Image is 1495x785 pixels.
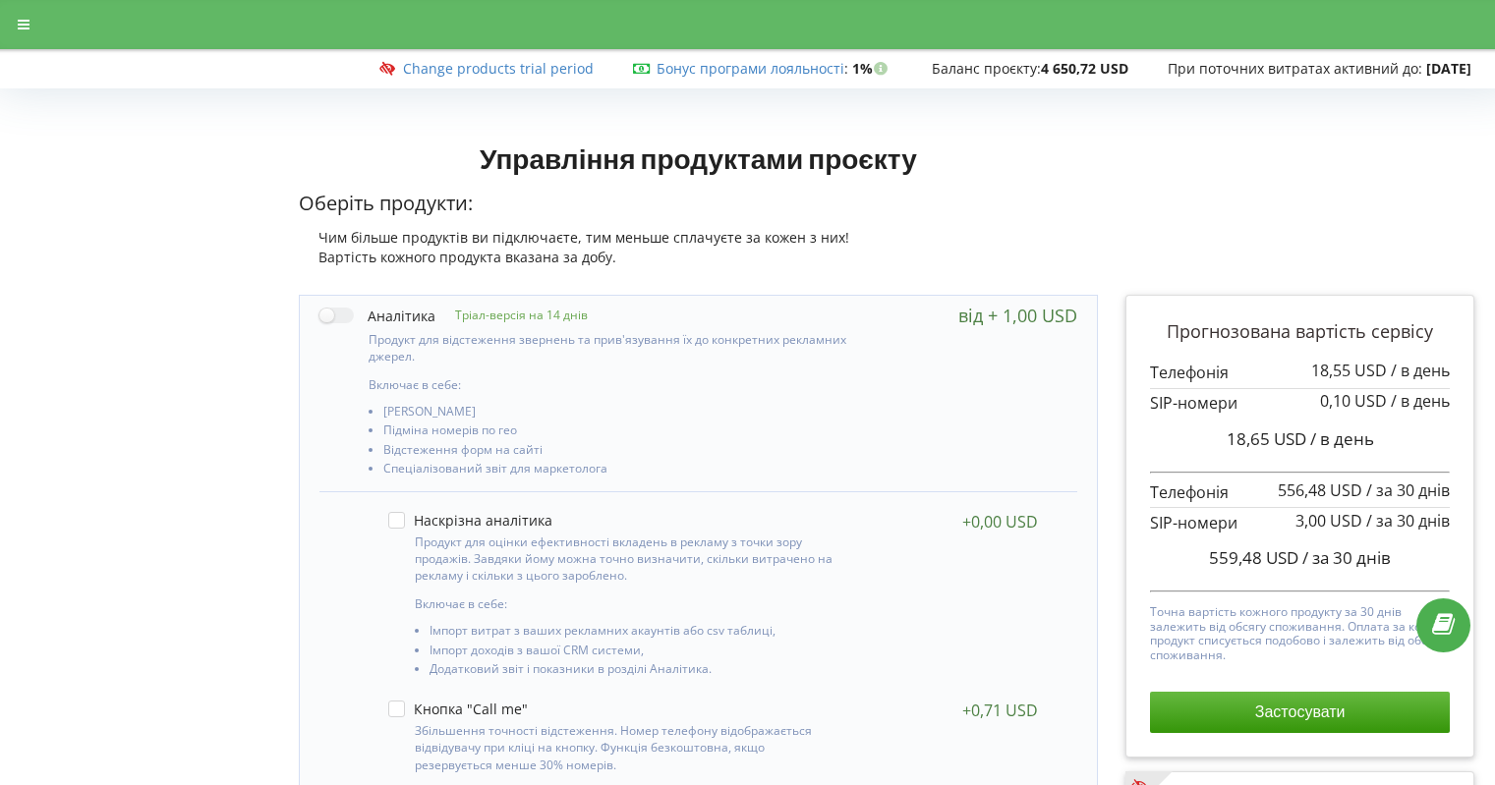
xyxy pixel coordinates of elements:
[369,331,850,364] p: Продукт для відстеження звернень та прив'язування їх до конкретних рекламних джерел.
[383,462,850,480] li: Спеціалізований звіт для маркетолога
[962,512,1038,532] div: +0,00 USD
[657,59,848,78] span: :
[1311,360,1387,381] span: 18,55 USD
[299,140,1099,176] h1: Управління продуктами проєкту
[430,662,843,681] li: Додатковий звіт і показники в розділі Аналітика.
[319,306,435,326] label: Аналітика
[1041,59,1128,78] strong: 4 650,72 USD
[299,228,1099,248] div: Чим більше продуктів ви підключаєте, тим меньше сплачуєте за кожен з них!
[383,423,850,442] li: Підміна номерів по гео
[1426,59,1471,78] strong: [DATE]
[1227,427,1306,450] span: 18,65 USD
[403,59,594,78] a: Change products trial period
[1209,546,1298,569] span: 559,48 USD
[1302,546,1391,569] span: / за 30 днів
[383,405,850,423] li: [PERSON_NAME]
[1295,510,1362,532] span: 3,00 USD
[1150,319,1450,345] p: Прогнозована вартість сервісу
[1366,510,1450,532] span: / за 30 днів
[852,59,892,78] strong: 1%
[435,307,588,323] p: Тріал-версія на 14 днів
[1278,479,1362,501] span: 556,48 USD
[932,59,1041,78] span: Баланс проєкту:
[958,306,1077,325] div: від + 1,00 USD
[415,595,843,612] p: Включає в себе:
[1366,479,1450,501] span: / за 30 днів
[1150,392,1450,415] p: SIP-номери
[1168,59,1422,78] span: При поточних витратах активний до:
[430,644,843,662] li: Імпорт доходів з вашої CRM системи,
[299,248,1099,267] div: Вартість кожного продукта вказана за добу.
[388,512,552,529] label: Наскрізна аналітика
[369,376,850,393] p: Включає в себе:
[430,624,843,643] li: Імпорт витрат з ваших рекламних акаунтів або csv таблиці,
[1150,512,1450,534] p: SIP-номери
[1150,692,1450,733] button: Застосувати
[415,533,843,584] p: Продукт для оцінки ефективності вкладень в рекламу з точки зору продажів. Завдяки йому можна точн...
[1391,390,1450,412] span: / в день
[299,190,1099,218] p: Оберіть продукти:
[383,443,850,462] li: Відстеження форм на сайті
[415,722,843,772] p: Збільшення точності відстеження. Номер телефону відображається відвідувачу при кліці на кнопку. Ф...
[1391,360,1450,381] span: / в день
[657,59,844,78] a: Бонус програми лояльності
[388,701,528,717] label: Кнопка "Call me"
[1150,362,1450,384] p: Телефонія
[962,701,1038,720] div: +0,71 USD
[1320,390,1387,412] span: 0,10 USD
[1150,600,1450,662] p: Точна вартість кожного продукту за 30 днів залежить від обсягу споживання. Оплата за кожен продук...
[1310,427,1374,450] span: / в день
[1150,481,1450,504] p: Телефонія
